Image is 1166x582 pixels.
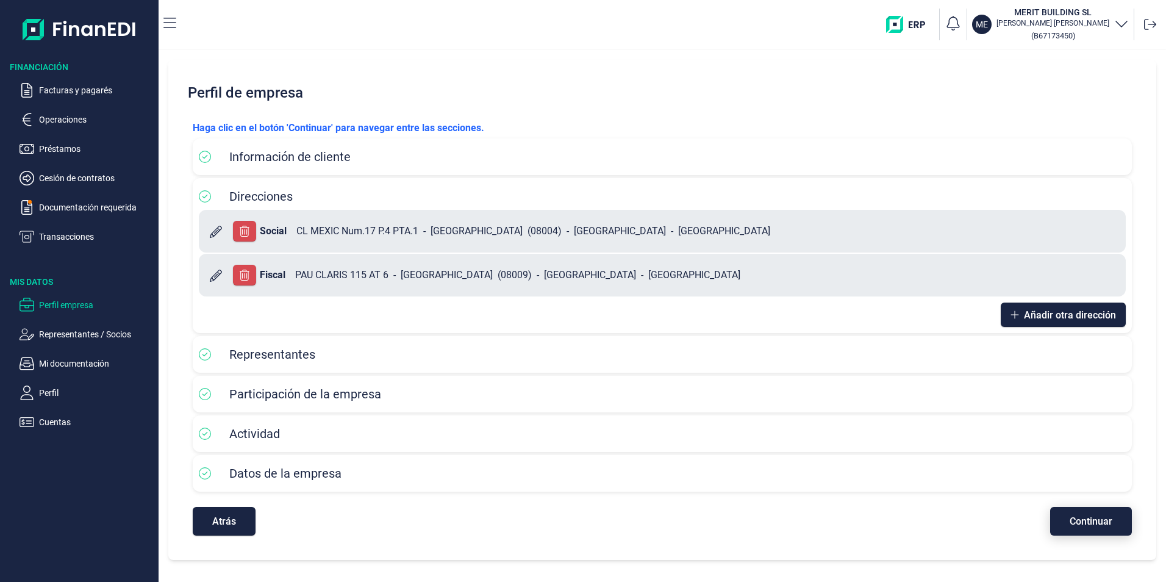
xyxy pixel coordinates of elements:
span: [GEOGRAPHIC_DATA] [574,224,666,239]
p: Préstamos [39,142,154,156]
span: - [537,268,539,282]
p: Transacciones [39,229,154,244]
span: [GEOGRAPHIC_DATA] [544,268,636,282]
button: Cesión de contratos [20,171,154,185]
img: erp [886,16,934,33]
p: Documentación requerida [39,200,154,215]
span: [GEOGRAPHIC_DATA] [431,224,523,239]
button: Atrás [193,507,256,536]
span: Direcciones [229,189,293,204]
h2: Perfil de empresa [183,74,1142,111]
button: Cuentas [20,415,154,429]
button: Operaciones [20,112,154,127]
button: Añadir otra dirección [1001,303,1126,327]
p: [PERSON_NAME] [PERSON_NAME] [996,18,1109,28]
span: Información de cliente [229,149,351,164]
b: Social [260,225,287,237]
button: Facturas y pagarés [20,83,154,98]
span: Atrás [212,517,236,526]
span: Añadir otra dirección [1024,311,1116,320]
p: Cuentas [39,415,154,429]
span: ( 08004 ) [528,224,562,239]
span: - [641,268,643,282]
p: Mi documentación [39,356,154,371]
span: ( 08009 ) [498,268,532,282]
button: Préstamos [20,142,154,156]
p: Facturas y pagarés [39,83,154,98]
p: ME [976,18,988,31]
span: [GEOGRAPHIC_DATA] [648,268,740,282]
p: Operaciones [39,112,154,127]
span: - [567,224,569,239]
span: [GEOGRAPHIC_DATA] [678,224,770,239]
span: [GEOGRAPHIC_DATA] [401,268,493,282]
button: Continuar [1050,507,1132,536]
button: Representantes / Socios [20,327,154,342]
p: Perfil empresa [39,298,154,312]
button: MEMERIT BUILDING SL[PERSON_NAME] [PERSON_NAME](B67173450) [972,6,1129,43]
span: PAU CLARIS 115 AT 6 [295,268,388,282]
span: Participación de la empresa [229,387,381,401]
span: CL MEXIC Num.17 P.4 PTA.1 [296,224,418,239]
button: Mi documentación [20,356,154,371]
span: Actividad [229,426,280,441]
button: Perfil [20,386,154,400]
p: Haga clic en el botón 'Continuar' para navegar entre las secciones. [193,121,1132,135]
button: Transacciones [20,229,154,244]
span: Datos de la empresa [229,466,342,481]
span: - [423,224,426,239]
small: Copiar cif [1031,31,1075,40]
h3: MERIT BUILDING SL [996,6,1109,18]
span: - [671,224,673,239]
button: Perfil empresa [20,298,154,312]
span: Continuar [1070,517,1112,526]
p: Representantes / Socios [39,327,154,342]
span: Representantes [229,347,315,362]
button: Documentación requerida [20,200,154,215]
img: Logo de aplicación [23,10,137,49]
p: Perfil [39,386,154,400]
p: Cesión de contratos [39,171,154,185]
b: Fiscal [260,269,285,281]
span: - [393,268,396,282]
